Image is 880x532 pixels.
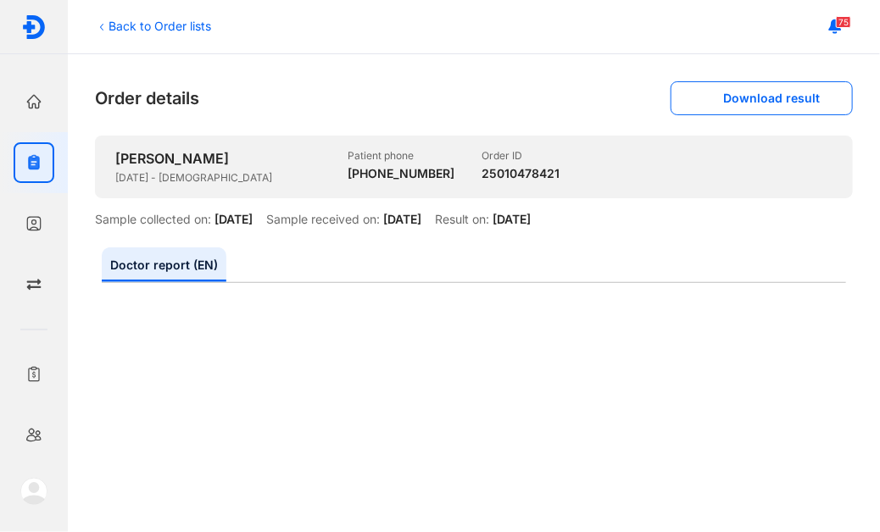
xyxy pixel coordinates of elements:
[95,81,853,115] div: Order details
[383,212,421,227] div: [DATE]
[836,16,851,28] span: 75
[136,149,249,168] div: [PERSON_NAME]
[214,212,253,227] div: [DATE]
[95,212,211,227] div: Sample collected on:
[95,17,211,35] div: Back to Order lists
[266,212,380,227] div: Sample received on:
[21,14,47,40] img: logo
[369,166,476,181] div: [PHONE_NUMBER]
[503,166,581,181] div: 25010478421
[136,171,355,185] div: [DATE] - [DEMOGRAPHIC_DATA]
[503,149,581,163] div: Order ID
[493,212,531,227] div: [DATE]
[102,247,226,282] a: Doctor report (EN)
[671,81,853,115] button: Download result
[109,149,129,169] img: user-icon
[369,149,476,163] div: Patient phone
[435,212,489,227] div: Result on:
[20,478,47,505] img: logo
